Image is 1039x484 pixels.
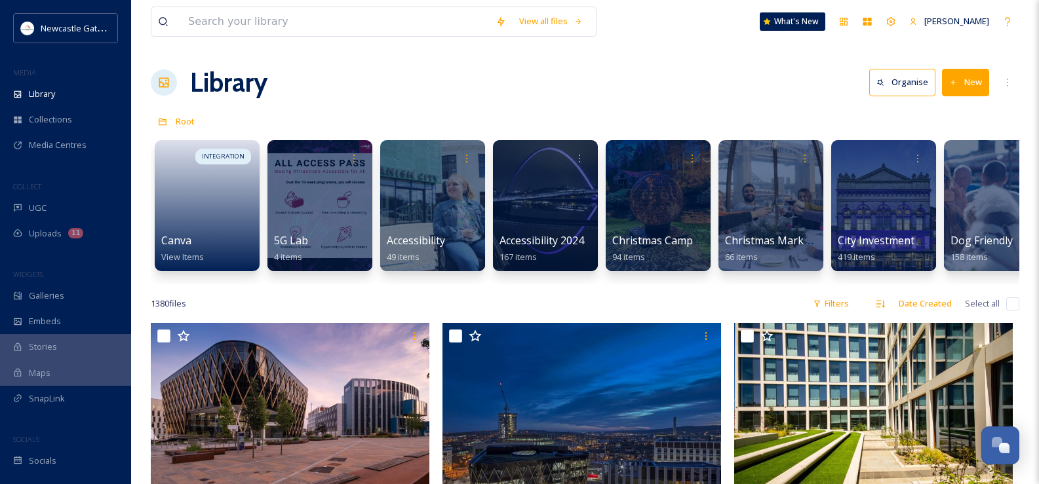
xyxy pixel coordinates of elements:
span: [PERSON_NAME] [924,15,989,27]
a: Accessibility49 items [387,234,445,263]
a: Library [190,63,267,102]
span: View Items [161,251,204,263]
span: SnapLink [29,392,65,405]
img: DqD9wEUd_400x400.jpg [21,22,34,35]
span: Dog Friendly [951,233,1013,248]
span: 158 items [951,251,988,263]
button: Open Chat [981,426,1019,464]
span: Uploads [29,227,62,240]
a: Accessibility 2024167 items [500,234,584,263]
span: COLLECT [13,181,41,191]
div: 11 [68,228,83,238]
span: Canva [161,233,191,248]
a: 5G Lab4 items [274,234,308,263]
span: Christmas Markets [725,233,819,248]
a: Organise [869,69,942,96]
span: Collections [29,113,72,126]
span: WIDGETS [13,269,43,279]
span: Stories [29,341,57,353]
a: Christmas Markets66 items [725,234,819,263]
button: Organise [869,69,935,96]
span: Embeds [29,315,61,327]
span: 5G Lab [274,233,308,248]
span: UGC [29,202,47,214]
span: 1380 file s [151,297,186,310]
a: Dog Friendly158 items [951,234,1013,263]
span: SOCIALS [13,434,39,444]
span: 4 items [274,251,302,263]
a: Christmas Campaign94 items [612,234,715,263]
span: Accessibility 2024 [500,233,584,248]
div: Filters [806,291,855,316]
input: Search your library [182,7,489,36]
span: 167 items [500,251,537,263]
a: [PERSON_NAME] [903,9,996,34]
a: City Investment Images419 items [838,234,953,263]
span: Socials [29,455,56,467]
a: View all files [513,9,589,34]
span: Media Centres [29,139,87,151]
span: Maps [29,367,50,379]
span: Christmas Campaign [612,233,715,248]
span: Library [29,88,55,100]
button: New [942,69,989,96]
span: Accessibility [387,233,445,248]
span: 66 items [725,251,758,263]
span: Root [176,115,195,127]
span: 94 items [612,251,645,263]
a: INTEGRATIONCanvaView Items [151,134,264,271]
span: MEDIA [13,67,36,77]
span: Galleries [29,289,64,302]
span: INTEGRATION [202,152,245,161]
span: 419 items [838,251,875,263]
div: Date Created [892,291,958,316]
a: What's New [760,12,825,31]
span: Select all [965,297,1000,310]
a: Root [176,113,195,129]
span: City Investment Images [838,233,953,248]
span: Newcastle Gateshead Initiative [41,22,161,34]
span: 49 items [387,251,420,263]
